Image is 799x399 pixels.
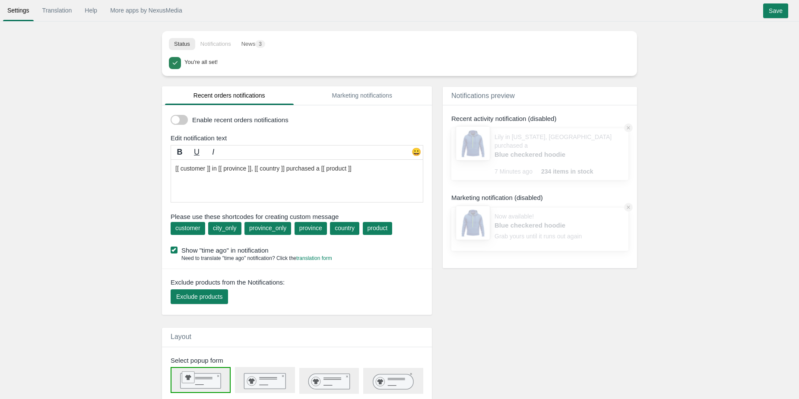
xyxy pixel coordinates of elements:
div: province [299,224,322,232]
b: B [177,148,183,156]
div: product [368,224,388,232]
div: 😀 [410,147,423,160]
div: Need to translate "time ago" notification? Click the [171,255,332,262]
a: Settings [3,3,34,18]
div: Now available! Grab yours until it runs out again [495,212,585,247]
u: U [194,148,200,156]
div: city_only [213,224,236,232]
a: Blue checkered hoodie [495,150,585,159]
span: Please use these shortcodes for creating custom message [171,212,423,221]
span: 3 [255,40,265,48]
a: Help [80,3,101,18]
a: Translation [38,3,76,18]
span: Layout [171,333,191,340]
div: province_only [249,224,286,232]
i: I [212,148,214,156]
button: Status [169,38,195,50]
div: Select popup form [164,356,434,365]
div: You're all set! [184,57,628,66]
span: 7 Minutes ago [495,167,541,176]
div: Edit notification text [164,133,434,142]
span: Notifications preview [451,92,515,99]
a: translation form [296,255,332,261]
label: Show "time ago" in notification [171,246,428,255]
div: customer [175,224,200,232]
span: Exclude products from the Notifications: [171,278,285,287]
a: More apps by NexusMedia [106,3,187,18]
a: Recent orders notifications [165,86,294,105]
img: 80x80_sample.jpg [456,206,490,240]
span: 234 items in stock [541,167,593,176]
img: 80x80_sample.jpg [456,126,490,161]
div: Lily in [US_STATE], [GEOGRAPHIC_DATA] purchased a [495,133,624,167]
button: Exclude products [171,289,228,304]
a: Blue checkered hoodie [495,221,585,230]
a: Marketing notifications [298,86,427,105]
span: Exclude products [176,293,222,300]
button: News3 [236,38,270,50]
textarea: [[ customer ]] in [[ province ]], [[ country ]] purchased a [[ product ]] [171,159,423,203]
div: country [335,224,355,232]
label: Enable recent orders notifications [192,115,421,124]
input: Save [763,3,788,18]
